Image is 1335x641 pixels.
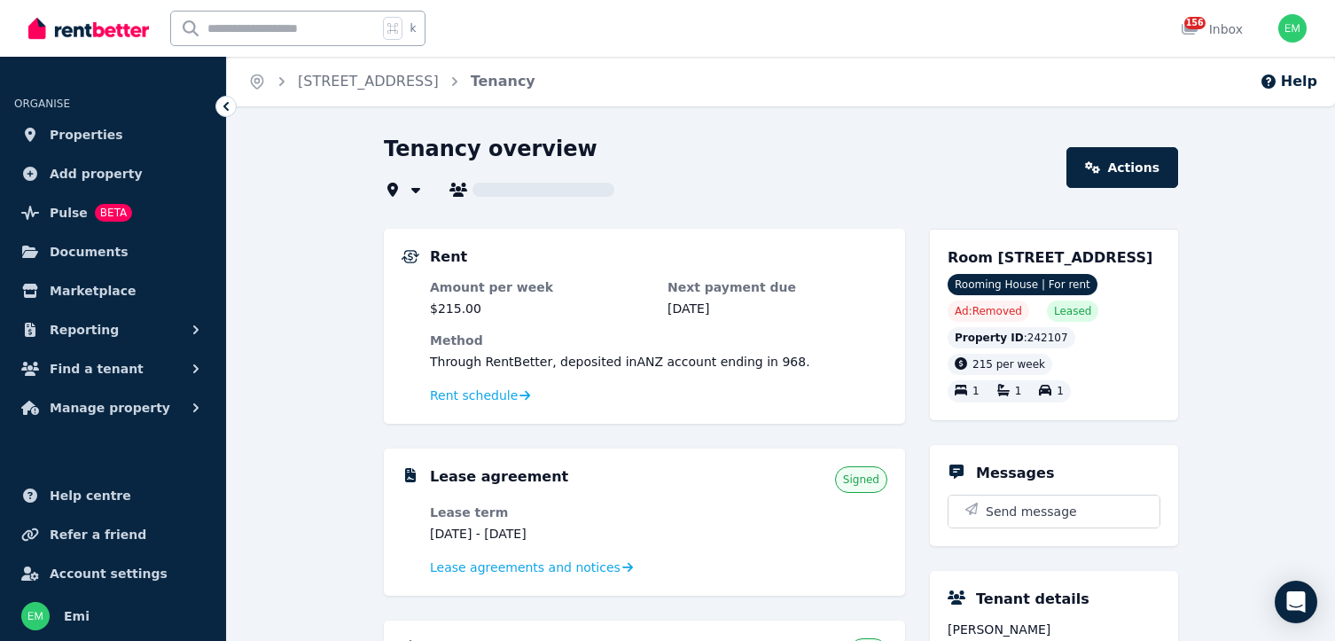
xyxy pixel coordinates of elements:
[50,524,146,545] span: Refer a friend
[972,358,1045,371] span: 215 per week
[430,332,887,349] dt: Method
[14,234,212,270] a: Documents
[50,202,88,223] span: Pulse
[50,563,168,584] span: Account settings
[1015,386,1022,398] span: 1
[50,163,143,184] span: Add property
[14,351,212,387] button: Find a tenant
[430,504,650,521] dt: Lease term
[298,73,439,90] a: [STREET_ADDRESS]
[50,241,129,262] span: Documents
[1275,581,1317,623] div: Open Intercom Messenger
[1260,71,1317,92] button: Help
[949,496,1159,528] button: Send message
[430,278,650,296] dt: Amount per week
[955,331,1024,345] span: Property ID
[14,390,212,426] button: Manage property
[410,21,416,35] span: k
[14,117,212,152] a: Properties
[64,606,90,627] span: Emi
[430,387,531,404] a: Rent schedule
[14,517,212,552] a: Refer a friend
[976,589,1089,610] h5: Tenant details
[430,525,650,543] dd: [DATE] - [DATE]
[843,473,879,487] span: Signed
[948,249,1152,266] span: Room [STREET_ADDRESS]
[95,204,132,222] span: BETA
[14,156,212,192] a: Add property
[50,280,136,301] span: Marketplace
[1057,386,1064,398] span: 1
[430,246,467,268] h5: Rent
[1181,20,1243,38] div: Inbox
[50,358,144,379] span: Find a tenant
[14,273,212,309] a: Marketplace
[14,98,70,110] span: ORGANISE
[1066,147,1178,188] a: Actions
[430,300,650,317] dd: $215.00
[471,73,535,90] a: Tenancy
[50,397,170,418] span: Manage property
[948,327,1075,348] div: : 242107
[1054,304,1091,318] span: Leased
[430,559,633,576] a: Lease agreements and notices
[21,602,50,630] img: Emi
[986,503,1077,520] span: Send message
[430,466,568,488] h5: Lease agreement
[948,621,1160,638] span: [PERSON_NAME]
[14,478,212,513] a: Help centre
[50,124,123,145] span: Properties
[384,135,597,163] h1: Tenancy overview
[14,556,212,591] a: Account settings
[430,355,810,369] span: Through RentBetter , deposited in ANZ account ending in 968 .
[430,387,518,404] span: Rent schedule
[667,278,887,296] dt: Next payment due
[227,57,557,106] nav: Breadcrumb
[1278,14,1307,43] img: Emi
[14,195,212,231] a: PulseBETA
[1184,17,1206,29] span: 156
[976,463,1054,484] h5: Messages
[402,250,419,263] img: Rental Payments
[50,319,119,340] span: Reporting
[972,386,980,398] span: 1
[955,304,1022,318] span: Ad: Removed
[28,15,149,42] img: RentBetter
[50,485,131,506] span: Help centre
[948,274,1097,295] span: Rooming House | For rent
[667,300,887,317] dd: [DATE]
[430,559,621,576] span: Lease agreements and notices
[14,312,212,348] button: Reporting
